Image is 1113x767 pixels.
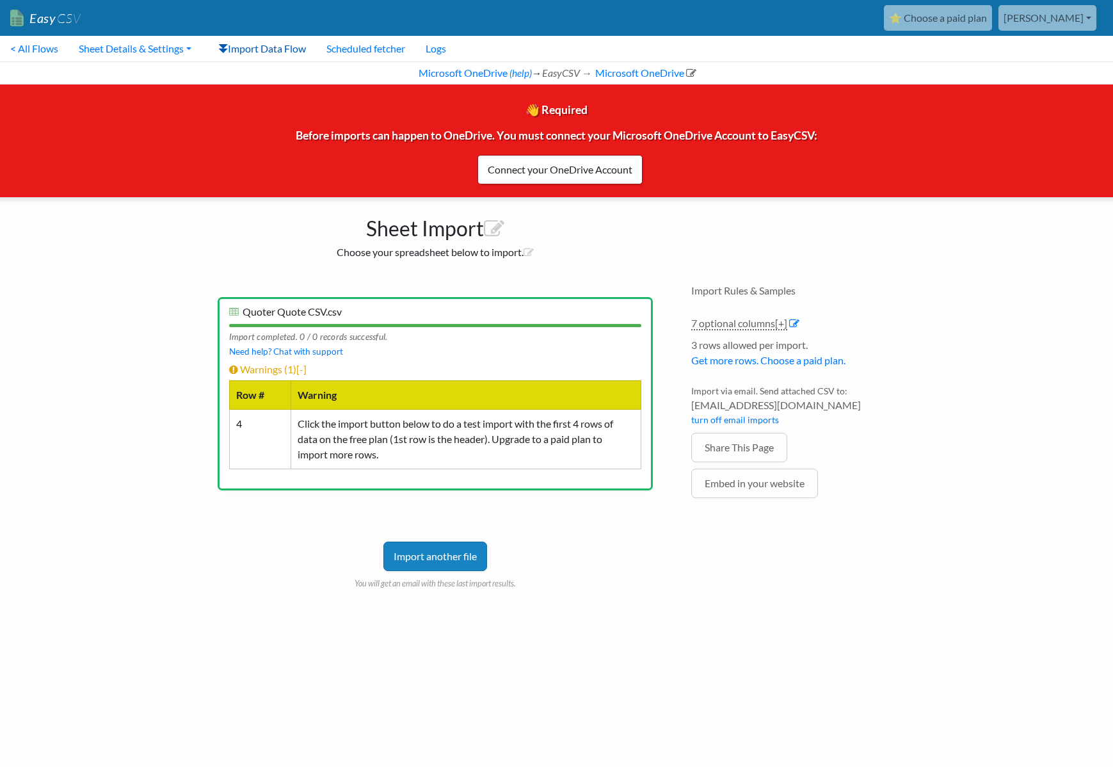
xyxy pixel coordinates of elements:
[218,571,653,590] p: You will get an email with these last import results.
[691,354,845,366] a: Get more rows. Choose a paid plan.
[417,67,508,79] a: Microsoft OneDrive
[229,346,343,357] a: Need help? Chat with support
[287,363,293,375] span: 1
[383,542,487,571] a: Import another file
[691,317,787,330] a: 7 optional columns[+]
[316,36,415,61] a: Scheduled fetcher
[205,210,666,241] h1: Sheet Import
[243,305,342,318] span: Quoter Quote CSV.csv
[593,67,696,79] a: Microsoft OneDrive
[56,10,81,26] span: CSV
[68,36,202,61] a: Sheet Details & Settings
[10,5,81,31] a: EasyCSV
[775,317,787,329] span: [+]
[229,363,307,375] a: Warnings (1)[-]
[415,36,456,61] a: Logs
[291,381,641,410] th: Warning
[998,5,1096,31] a: [PERSON_NAME]
[691,284,909,296] h4: Import Rules & Samples
[229,327,641,343] div: Import completed. 0 / 0 records successful.
[229,410,291,469] td: 4
[205,246,666,258] h2: Choose your spreadsheet below to import.
[691,398,909,413] span: [EMAIL_ADDRESS][DOMAIN_NAME]
[884,5,992,31] a: ⭐ Choose a paid plan
[691,433,787,462] a: Share This Page
[509,67,532,79] a: (help)
[296,363,307,375] span: [-]
[208,36,316,61] a: Import Data Flow
[691,384,909,433] li: Import via email. Send attached CSV to:
[542,67,592,79] i: EasyCSV →
[229,381,291,410] th: Row #
[291,410,641,469] td: Click the import button below to do a test import with the first 4 rows of data on the free plan ...
[296,103,817,172] span: 👋 Required Before imports can happen to OneDrive. You must connect your Microsoft OneDrive Accoun...
[477,155,643,184] a: Connect your OneDrive Account
[1049,703,1098,752] iframe: Drift Widget Chat Controller
[691,414,779,425] a: turn off email imports
[691,337,909,375] li: 3 rows allowed per import.
[691,469,818,498] a: Embed in your website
